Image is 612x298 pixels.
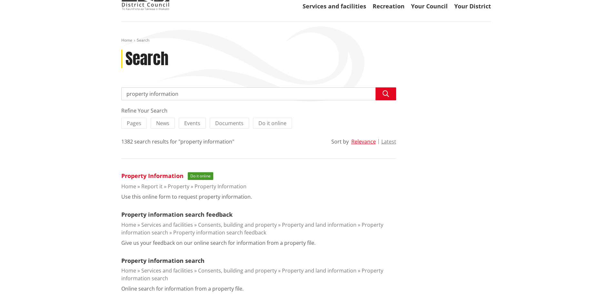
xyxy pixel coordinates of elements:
nav: breadcrumb [121,38,491,43]
a: Home [121,267,136,274]
span: Search [137,37,149,43]
a: Property and land information [282,267,356,274]
a: Recreation [373,2,405,10]
button: Latest [381,139,396,144]
h1: Search [125,50,168,68]
span: Events [184,120,200,127]
a: Services and facilities [141,221,193,228]
a: Services and facilities [303,2,366,10]
input: Search input [121,87,396,100]
a: Property information search feedback [121,211,233,218]
p: Online search for information from a property file. [121,285,244,293]
span: Documents [215,120,244,127]
button: Relevance [351,139,376,144]
iframe: Messenger Launcher [582,271,606,294]
a: Your Council [411,2,448,10]
a: Home [121,221,136,228]
a: Property information search [121,257,205,264]
a: Services and facilities [141,267,193,274]
p: Give us your feedback on our online search for information from a property file. [121,239,316,247]
span: Do it online [188,172,213,180]
a: Property information search [121,267,383,282]
a: Consents, building and property [198,267,277,274]
span: Pages [127,120,141,127]
a: Home [121,37,132,43]
a: Property information search [121,221,383,236]
a: Property Information [195,183,246,190]
p: Use this online form to request property information. [121,193,252,201]
a: Property and land information [282,221,356,228]
div: 1382 search results for "property information" [121,138,234,145]
span: News [156,120,169,127]
a: Your District [454,2,491,10]
a: Report it [141,183,163,190]
a: Property information search feedback [173,229,266,236]
a: Consents, building and property [198,221,277,228]
div: Refine Your Search [121,107,396,114]
a: Property [168,183,189,190]
div: Sort by [331,138,349,145]
span: Do it online [258,120,286,127]
a: Property Information [121,172,184,180]
a: Home [121,183,136,190]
